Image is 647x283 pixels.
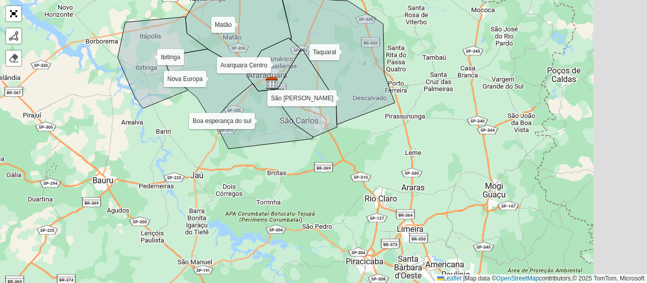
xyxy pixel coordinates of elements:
[463,275,465,282] span: |
[6,6,21,21] a: Abrir mapa em tela cheia
[437,275,461,282] a: Leaflet
[6,28,21,44] div: Desenhar um polígono
[496,275,539,282] a: OpenStreetMap
[6,51,21,66] div: Remover camada(s)
[435,274,647,283] div: Map data © contributors,© 2025 TomTom, Microsoft
[265,76,279,90] img: Marker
